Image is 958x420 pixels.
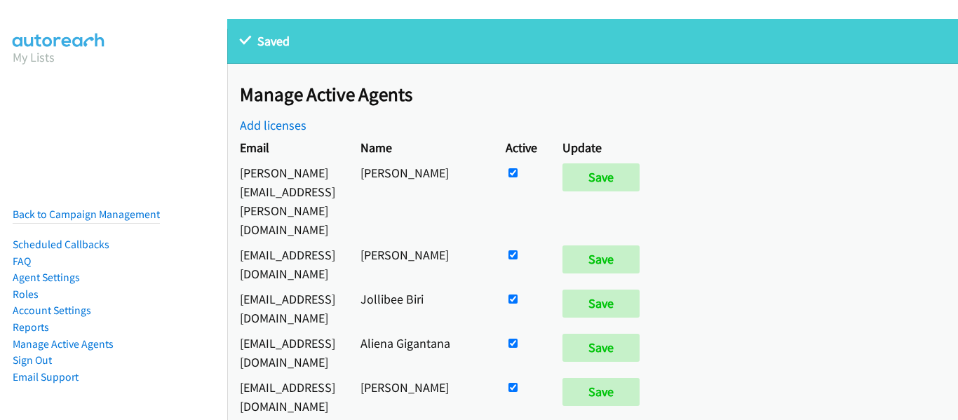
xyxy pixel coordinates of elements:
[13,320,49,334] a: Reports
[348,135,493,160] th: Name
[13,271,80,284] a: Agent Settings
[562,245,640,273] input: Save
[550,135,659,160] th: Update
[562,163,640,191] input: Save
[348,374,493,419] td: [PERSON_NAME]
[227,286,348,330] td: [EMAIL_ADDRESS][DOMAIN_NAME]
[13,304,91,317] a: Account Settings
[13,49,55,65] a: My Lists
[348,160,493,242] td: [PERSON_NAME]
[240,117,306,133] a: Add licenses
[227,160,348,242] td: [PERSON_NAME][EMAIL_ADDRESS][PERSON_NAME][DOMAIN_NAME]
[562,378,640,406] input: Save
[13,255,31,268] a: FAQ
[562,334,640,362] input: Save
[227,330,348,374] td: [EMAIL_ADDRESS][DOMAIN_NAME]
[348,242,493,286] td: [PERSON_NAME]
[240,32,945,50] p: Saved
[13,370,79,384] a: Email Support
[227,242,348,286] td: [EMAIL_ADDRESS][DOMAIN_NAME]
[13,238,109,251] a: Scheduled Callbacks
[493,135,550,160] th: Active
[13,337,114,351] a: Manage Active Agents
[240,83,958,107] h2: Manage Active Agents
[13,208,160,221] a: Back to Campaign Management
[348,286,493,330] td: Jollibee Biri
[348,330,493,374] td: Aliena Gigantana
[227,374,348,419] td: [EMAIL_ADDRESS][DOMAIN_NAME]
[13,353,52,367] a: Sign Out
[562,290,640,318] input: Save
[13,287,39,301] a: Roles
[227,135,348,160] th: Email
